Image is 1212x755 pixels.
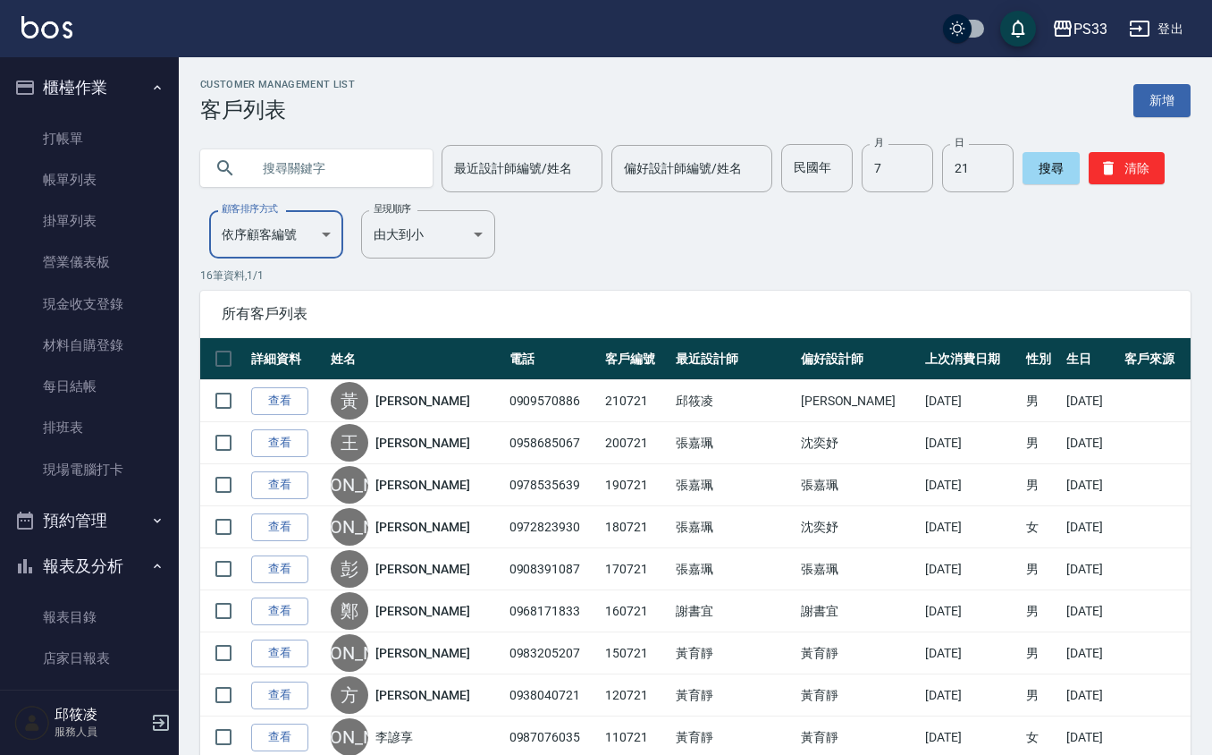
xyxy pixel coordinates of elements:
[1022,338,1063,380] th: 性別
[1045,11,1115,47] button: PS33
[1122,13,1191,46] button: 登出
[796,422,922,464] td: 沈奕妤
[1022,422,1063,464] td: 男
[375,644,470,662] a: [PERSON_NAME]
[671,464,796,506] td: 張嘉珮
[331,424,368,462] div: 王
[331,508,368,546] div: [PERSON_NAME]
[796,632,922,674] td: 黃育靜
[671,422,796,464] td: 張嘉珮
[505,338,601,380] th: 電話
[21,16,72,38] img: Logo
[1000,11,1036,47] button: save
[331,592,368,630] div: 鄭
[251,429,308,457] a: 查看
[7,543,172,590] button: 報表及分析
[1022,632,1063,674] td: 男
[921,674,1022,717] td: [DATE]
[7,407,172,448] a: 排班表
[375,476,470,494] a: [PERSON_NAME]
[874,136,883,149] label: 月
[601,422,671,464] td: 200721
[251,471,308,499] a: 查看
[601,674,671,717] td: 120721
[375,728,413,746] a: 李諺享
[14,705,50,741] img: Person
[331,382,368,420] div: 黃
[1120,338,1191,380] th: 客戶來源
[505,548,601,590] td: 0908391087
[7,366,172,407] a: 每日結帳
[375,602,470,620] a: [PERSON_NAME]
[247,338,326,380] th: 詳細資料
[921,548,1022,590] td: [DATE]
[375,560,470,578] a: [PERSON_NAME]
[251,724,308,751] a: 查看
[1062,464,1119,506] td: [DATE]
[374,202,411,216] label: 呈現順序
[505,464,601,506] td: 0978535639
[251,387,308,415] a: 查看
[1089,152,1165,184] button: 清除
[921,506,1022,548] td: [DATE]
[1062,506,1119,548] td: [DATE]
[601,632,671,674] td: 150721
[601,548,671,590] td: 170721
[796,590,922,632] td: 謝書宜
[921,380,1022,422] td: [DATE]
[671,338,796,380] th: 最近設計師
[921,338,1022,380] th: 上次消費日期
[796,506,922,548] td: 沈奕妤
[505,506,601,548] td: 0972823930
[1062,632,1119,674] td: [DATE]
[921,422,1022,464] td: [DATE]
[222,305,1169,323] span: 所有客戶列表
[251,598,308,625] a: 查看
[601,464,671,506] td: 190721
[601,338,671,380] th: 客戶編號
[1022,506,1063,548] td: 女
[55,724,146,740] p: 服務人員
[1022,674,1063,717] td: 男
[326,338,505,380] th: 姓名
[505,590,601,632] td: 0968171833
[1022,548,1063,590] td: 男
[1023,152,1080,184] button: 搜尋
[222,202,278,216] label: 顧客排序方式
[375,518,470,536] a: [PERSON_NAME]
[796,380,922,422] td: [PERSON_NAME]
[7,679,172,720] a: 互助日報表
[7,64,172,111] button: 櫃檯作業
[7,118,172,159] a: 打帳單
[671,590,796,632] td: 謝書宜
[921,632,1022,674] td: [DATE]
[200,267,1191,284] p: 16 筆資料, 1 / 1
[251,556,308,583] a: 查看
[1022,590,1063,632] td: 男
[601,590,671,632] td: 160721
[671,674,796,717] td: 黃育靜
[7,497,172,544] button: 預約管理
[601,380,671,422] td: 210721
[331,634,368,672] div: [PERSON_NAME]
[505,422,601,464] td: 0958685067
[1062,590,1119,632] td: [DATE]
[1073,18,1107,40] div: PS33
[1062,674,1119,717] td: [DATE]
[7,325,172,366] a: 材料自購登錄
[1062,338,1119,380] th: 生日
[601,506,671,548] td: 180721
[7,200,172,242] a: 掛單列表
[251,640,308,667] a: 查看
[7,284,172,325] a: 現金收支登錄
[375,392,470,410] a: [PERSON_NAME]
[200,98,355,123] h3: 客戶列表
[7,449,172,490] a: 現場電腦打卡
[251,513,308,541] a: 查看
[505,380,601,422] td: 0909570886
[671,548,796,590] td: 張嘉珮
[331,676,368,714] div: 方
[1022,380,1063,422] td: 男
[505,674,601,717] td: 0938040721
[55,706,146,724] h5: 邱筱凌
